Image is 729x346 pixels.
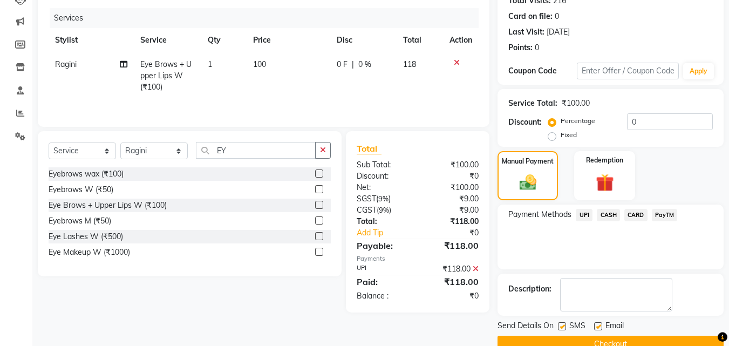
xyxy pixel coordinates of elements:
div: ₹118.00 [418,239,487,252]
span: CGST [357,205,377,215]
button: Apply [683,63,714,79]
div: Discount: [508,117,542,128]
th: Price [247,28,330,52]
div: Last Visit: [508,26,544,38]
label: Manual Payment [502,157,554,166]
div: 0 [555,11,559,22]
a: Add Tip [349,227,429,239]
div: Eye Lashes W (₹500) [49,231,123,242]
input: Search or Scan [196,142,316,159]
img: _cash.svg [514,173,542,192]
div: Discount: [349,171,418,182]
div: ₹0 [418,290,487,302]
th: Total [397,28,444,52]
th: Service [134,28,202,52]
span: CASH [597,209,620,221]
div: Points: [508,42,533,53]
div: 0 [535,42,539,53]
div: Description: [508,283,551,295]
div: ( ) [349,193,418,205]
div: Paid: [349,275,418,288]
div: ₹118.00 [418,263,487,275]
div: ₹118.00 [418,216,487,227]
div: Total: [349,216,418,227]
label: Percentage [561,116,595,126]
span: Payment Methods [508,209,571,220]
div: ₹9.00 [418,205,487,216]
th: Disc [330,28,397,52]
div: ₹118.00 [418,275,487,288]
div: [DATE] [547,26,570,38]
th: Stylist [49,28,134,52]
label: Fixed [561,130,577,140]
div: Coupon Code [508,65,576,77]
span: CARD [624,209,648,221]
div: ₹0 [430,227,487,239]
label: Redemption [586,155,623,165]
span: PayTM [652,209,678,221]
span: UPI [576,209,592,221]
span: | [352,59,354,70]
span: Send Details On [498,320,554,334]
div: Payable: [349,239,418,252]
div: Sub Total: [349,159,418,171]
span: 118 [403,59,416,69]
span: 0 % [358,59,371,70]
div: Net: [349,182,418,193]
div: ₹100.00 [562,98,590,109]
div: ₹100.00 [418,159,487,171]
div: ₹0 [418,171,487,182]
span: SGST [357,194,376,203]
div: Payments [357,254,479,263]
th: Action [443,28,479,52]
span: Email [605,320,624,334]
th: Qty [201,28,247,52]
div: Service Total: [508,98,557,109]
span: Ragini [55,59,77,69]
div: Eye Brows + Upper Lips W (₹100) [49,200,167,211]
input: Enter Offer / Coupon Code [577,63,679,79]
div: Eyebrows wax (₹100) [49,168,124,180]
img: _gift.svg [590,172,619,194]
span: Total [357,143,381,154]
span: 1 [208,59,212,69]
span: 9% [378,194,389,203]
div: ( ) [349,205,418,216]
div: Eye Makeup W (₹1000) [49,247,130,258]
span: 0 F [337,59,348,70]
div: Eyebrows W (₹50) [49,184,113,195]
span: Eye Brows + Upper Lips W (₹100) [140,59,192,92]
div: UPI [349,263,418,275]
span: 9% [379,206,389,214]
div: ₹9.00 [418,193,487,205]
div: Services [50,8,487,28]
div: Eyebrows M (₹50) [49,215,111,227]
div: Card on file: [508,11,553,22]
span: 100 [253,59,266,69]
div: Balance : [349,290,418,302]
div: ₹100.00 [418,182,487,193]
span: SMS [569,320,585,334]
